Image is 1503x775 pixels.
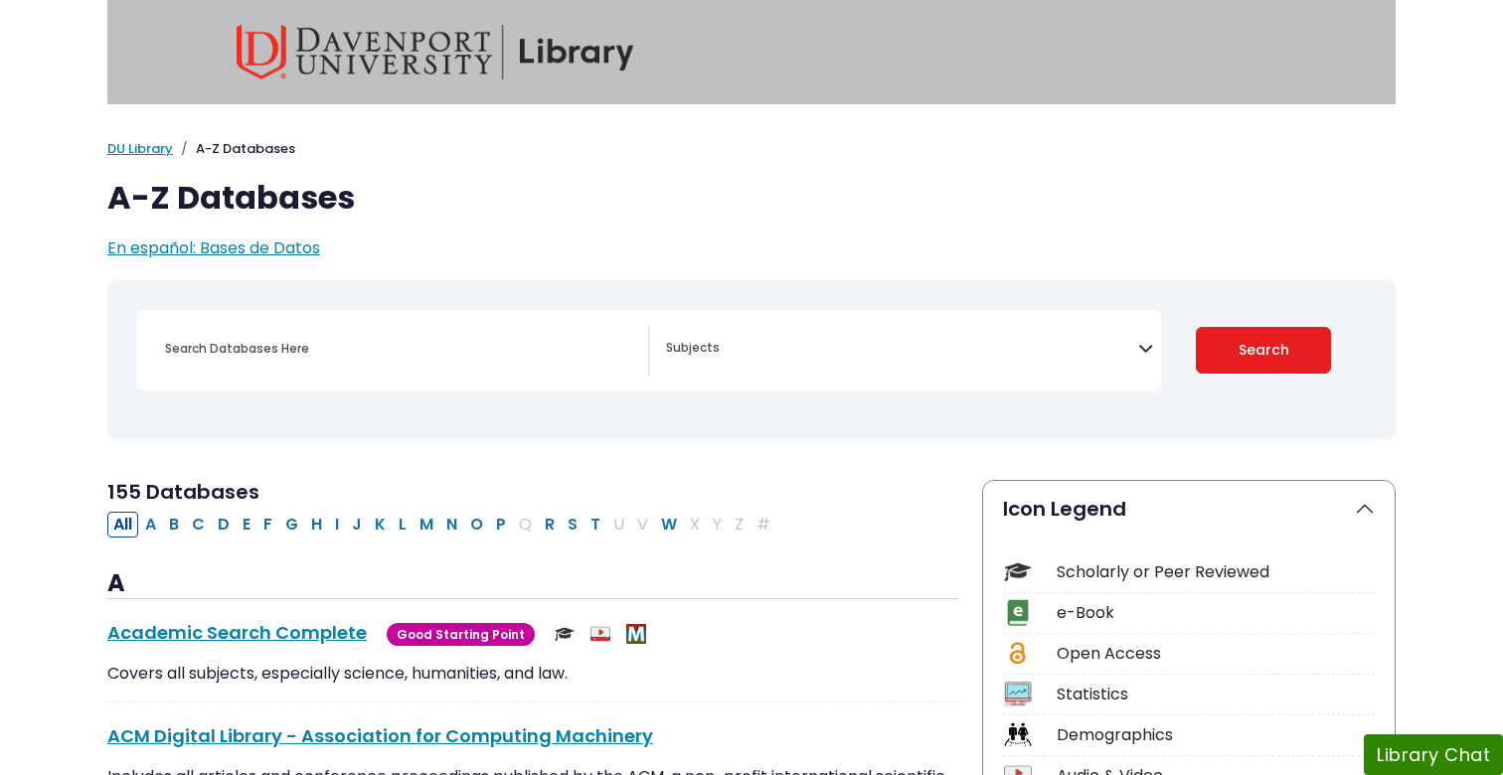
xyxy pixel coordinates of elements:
[387,623,535,646] span: Good Starting Point
[1004,721,1031,748] img: Icon Demographics
[1057,642,1375,666] div: Open Access
[539,512,561,538] button: Filter Results R
[666,342,1138,358] textarea: Search
[1005,640,1030,667] img: Icon Open Access
[237,512,256,538] button: Filter Results E
[626,624,646,644] img: MeL (Michigan electronic Library)
[107,512,138,538] button: All
[329,512,345,538] button: Filter Results I
[414,512,439,538] button: Filter Results M
[107,280,1396,440] nav: Search filters
[186,512,211,538] button: Filter Results C
[139,512,162,538] button: Filter Results A
[393,512,413,538] button: Filter Results L
[107,139,1396,159] nav: breadcrumb
[107,478,259,506] span: 155 Databases
[212,512,236,538] button: Filter Results D
[107,569,958,599] h3: A
[346,512,368,538] button: Filter Results J
[305,512,328,538] button: Filter Results H
[1196,327,1332,374] button: Submit for Search Results
[584,512,606,538] button: Filter Results T
[163,512,185,538] button: Filter Results B
[1057,601,1375,625] div: e-Book
[1057,723,1375,747] div: Demographics
[237,25,634,79] img: Davenport University Library
[440,512,463,538] button: Filter Results N
[107,236,320,259] a: En español: Bases de Datos
[279,512,304,538] button: Filter Results G
[562,512,584,538] button: Filter Results S
[490,512,512,538] button: Filter Results P
[107,662,958,686] p: Covers all subjects, especially science, humanities, and law.
[153,334,648,363] input: Search database by title or keyword
[1057,683,1375,706] div: Statistics
[983,481,1395,537] button: Icon Legend
[1057,560,1375,584] div: Scholarly or Peer Reviewed
[369,512,392,538] button: Filter Results K
[1004,599,1031,626] img: Icon e-Book
[464,512,489,538] button: Filter Results O
[1004,558,1031,585] img: Icon Scholarly or Peer Reviewed
[107,179,1396,217] h1: A-Z Databases
[590,624,610,644] img: Audio & Video
[1004,681,1031,707] img: Icon Statistics
[107,512,778,535] div: Alpha-list to filter by first letter of database name
[1364,734,1503,775] button: Library Chat
[555,624,575,644] img: Scholarly or Peer Reviewed
[107,139,173,158] a: DU Library
[257,512,278,538] button: Filter Results F
[107,620,367,645] a: Academic Search Complete
[655,512,683,538] button: Filter Results W
[107,723,653,748] a: ACM Digital Library - Association for Computing Machinery
[173,139,295,159] li: A-Z Databases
